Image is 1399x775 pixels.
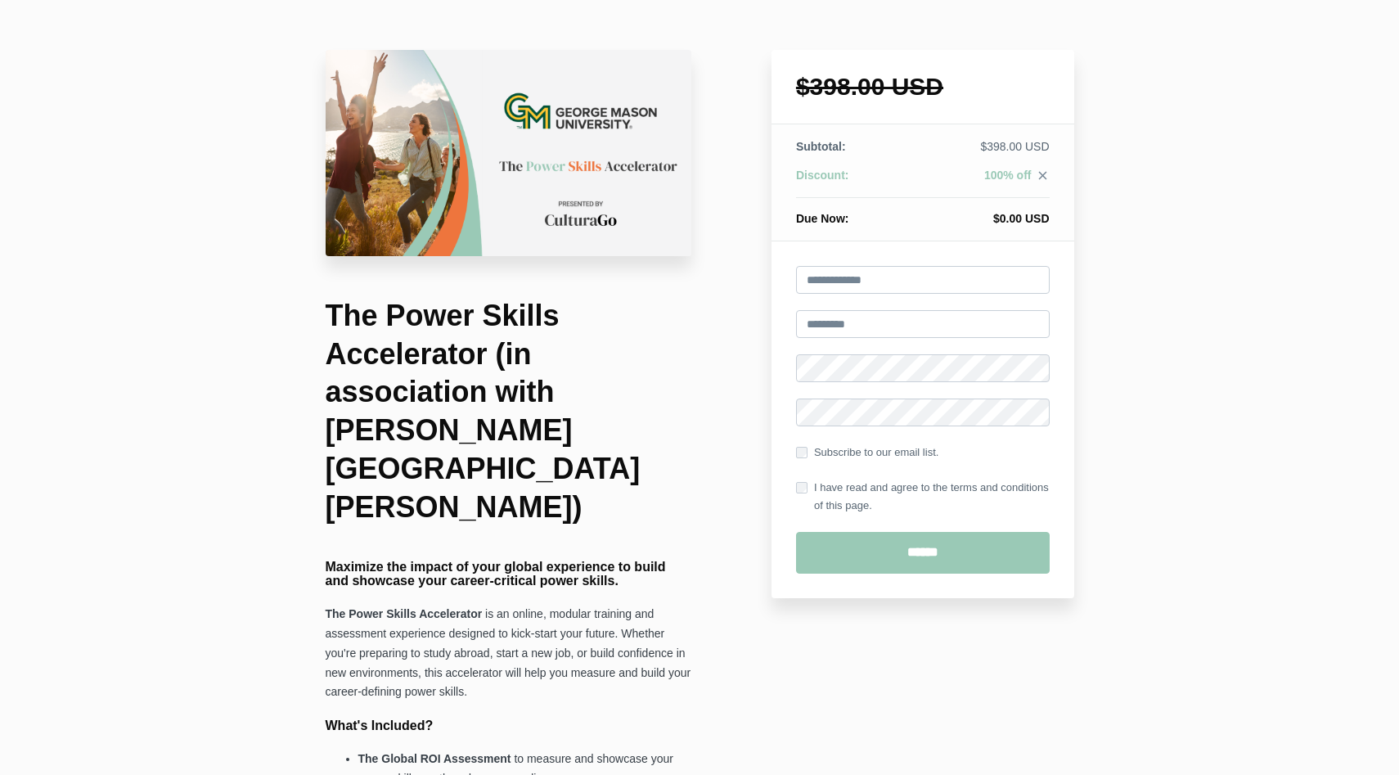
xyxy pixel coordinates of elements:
input: I have read and agree to the terms and conditions of this page. [796,482,807,493]
span: 100% off [984,169,1032,182]
a: close [1032,169,1050,187]
span: Subtotal: [796,140,846,153]
strong: The Power Skills Accelerator [326,607,483,620]
strong: The Global ROI Assessment [358,752,511,765]
th: Due Now: [796,198,906,228]
th: Discount: [796,167,906,198]
h1: $398.00 USD [796,74,1050,99]
i: close [1036,169,1050,182]
label: Subscribe to our email list. [796,444,938,462]
input: Subscribe to our email list. [796,447,807,458]
td: $398.00 USD [906,138,1049,167]
h1: The Power Skills Accelerator (in association with [PERSON_NAME][GEOGRAPHIC_DATA][PERSON_NAME]) [326,297,692,527]
span: $0.00 USD [993,212,1049,225]
img: a3e68b-4460-fe2-a77a-207fc7264441_University_Check_Out_Page_17_.png [326,50,692,256]
h4: Maximize the impact of your global experience to build and showcase your career-critical power sk... [326,560,692,588]
h4: What's Included? [326,719,692,733]
label: I have read and agree to the terms and conditions of this page. [796,479,1050,515]
p: is an online, modular training and assessment experience designed to kick-start your future. Whet... [326,605,692,703]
